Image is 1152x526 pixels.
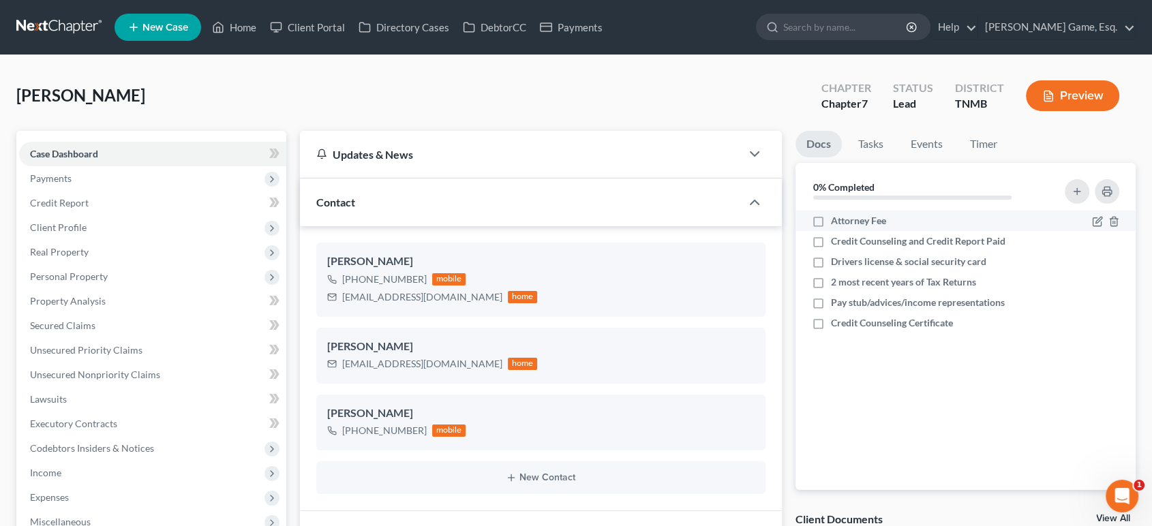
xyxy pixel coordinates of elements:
a: Events [900,131,954,157]
a: Secured Claims [19,313,286,338]
a: Payments [533,15,609,40]
a: Unsecured Nonpriority Claims [19,362,286,387]
span: Attorney Fee [831,214,886,228]
a: Executory Contracts [19,412,286,436]
a: Unsecured Priority Claims [19,338,286,362]
div: Status [893,80,933,96]
span: Secured Claims [30,320,95,331]
span: Personal Property [30,270,108,282]
a: Property Analysis [19,289,286,313]
a: Lawsuits [19,387,286,412]
span: Unsecured Nonpriority Claims [30,369,160,380]
span: Expenses [30,491,69,503]
button: Preview [1026,80,1119,111]
a: DebtorCC [456,15,533,40]
div: [PHONE_NUMBER] [342,424,427,437]
span: Real Property [30,246,89,258]
a: Docs [795,131,842,157]
div: [EMAIL_ADDRESS][DOMAIN_NAME] [342,290,502,304]
div: [PERSON_NAME] [327,339,755,355]
a: Tasks [847,131,894,157]
a: Directory Cases [352,15,456,40]
span: Codebtors Insiders & Notices [30,442,154,454]
div: Chapter [821,80,871,96]
a: [PERSON_NAME] Game, Esq. [978,15,1135,40]
span: Unsecured Priority Claims [30,344,142,356]
span: Income [30,467,61,478]
div: TNMB [955,96,1004,112]
div: Chapter [821,96,871,112]
span: Drivers license & social security card [831,255,986,268]
a: View All [1096,514,1130,523]
div: home [508,291,538,303]
a: Home [205,15,263,40]
div: mobile [432,273,466,285]
button: New Contact [327,472,755,483]
a: Timer [959,131,1008,157]
span: Case Dashboard [30,148,98,159]
div: home [508,358,538,370]
span: Credit Counseling Certificate [831,316,953,330]
a: Case Dashboard [19,142,286,166]
span: Executory Contracts [30,418,117,429]
span: Payments [30,172,72,184]
span: Contact [316,196,355,208]
div: Lead [893,96,933,112]
div: [PERSON_NAME] [327,405,755,422]
input: Search by name... [783,14,908,40]
span: Lawsuits [30,393,67,405]
span: 2 most recent years of Tax Returns [831,275,976,289]
div: [EMAIL_ADDRESS][DOMAIN_NAME] [342,357,502,371]
span: Property Analysis [30,295,106,307]
div: [PERSON_NAME] [327,253,755,270]
span: Credit Counseling and Credit Report Paid [831,234,1005,248]
span: 1 [1134,480,1145,491]
span: Client Profile [30,221,87,233]
a: Help [931,15,977,40]
span: Pay stub/advices/income representations [831,296,1005,309]
div: mobile [432,424,466,437]
a: Client Portal [263,15,352,40]
a: Credit Report [19,191,286,215]
span: 7 [862,97,868,110]
div: [PHONE_NUMBER] [342,273,427,286]
div: District [955,80,1004,96]
span: [PERSON_NAME] [16,85,145,105]
iframe: Intercom live chat [1106,480,1138,512]
div: Updates & News [316,147,725,161]
div: Client Documents [795,512,883,526]
span: New Case [142,22,188,33]
span: Credit Report [30,197,89,208]
strong: 0% Completed [813,181,875,193]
